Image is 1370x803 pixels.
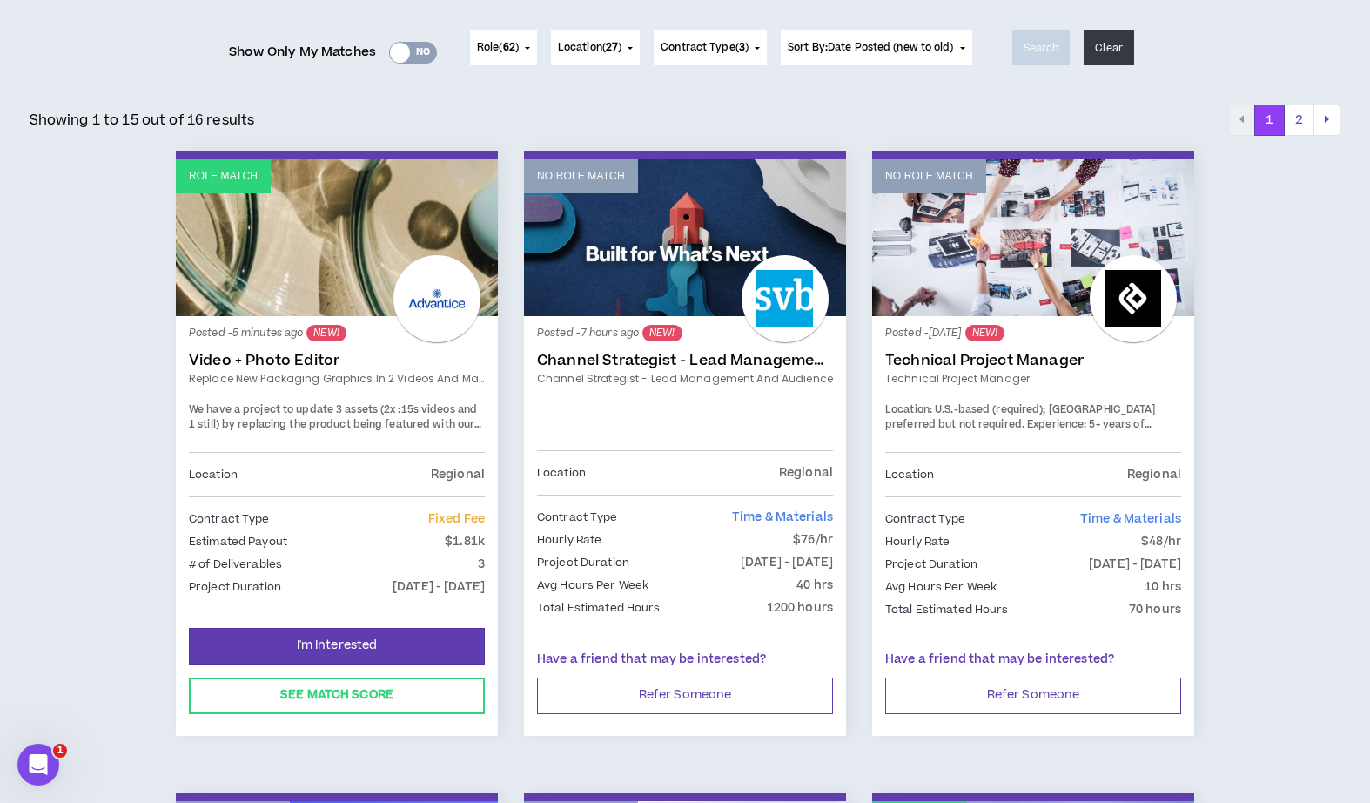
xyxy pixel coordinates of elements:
[885,325,1181,341] p: Posted - [DATE]
[306,325,346,341] sup: NEW!
[189,555,282,574] p: # of Deliverables
[1145,577,1181,597] p: 10 hrs
[885,509,966,529] p: Contract Type
[642,325,682,341] sup: NEW!
[1012,30,1071,65] button: Search
[431,465,485,484] p: Regional
[885,465,934,484] p: Location
[885,371,1181,387] a: Technical Project Manager
[189,678,485,714] button: See Match Score
[537,678,833,714] button: Refer Someone
[189,402,481,463] span: We have a project to update 3 assets (2x :15s videos and 1 still) by replacing the product being ...
[885,402,932,417] span: Location:
[470,30,537,65] button: Role(62)
[781,30,972,65] button: Sort By:Date Posted (new to old)
[606,40,618,55] span: 27
[654,30,767,65] button: Contract Type(3)
[1127,465,1181,484] p: Regional
[189,465,238,484] p: Location
[445,532,485,551] p: $1.81k
[796,576,833,595] p: 40 hrs
[537,508,618,527] p: Contract Type
[537,463,586,482] p: Location
[1080,510,1181,528] span: Time & Materials
[741,553,833,572] p: [DATE] - [DATE]
[478,555,485,574] p: 3
[537,168,625,185] p: No Role Match
[885,168,973,185] p: No Role Match
[551,30,640,65] button: Location(27)
[189,532,287,551] p: Estimated Payout
[965,325,1004,341] sup: NEW!
[558,40,621,56] span: Location ( )
[739,40,745,55] span: 3
[53,744,67,758] span: 1
[428,510,485,528] span: Fixed Fee
[524,159,846,316] a: No Role Match
[779,463,833,482] p: Regional
[393,577,485,597] p: [DATE] - [DATE]
[1228,105,1340,136] nav: pagination
[885,678,1181,714] button: Refer Someone
[297,638,378,654] span: I'm Interested
[189,509,270,529] p: Contract Type
[189,577,281,597] p: Project Duration
[872,159,1194,316] a: No Role Match
[537,553,629,572] p: Project Duration
[885,532,950,551] p: Hourly Rate
[189,371,485,387] a: Replace new packaging graphics in 2 videos and make them look real:)
[885,651,1181,669] p: Have a friend that may be interested?
[1141,532,1181,551] p: $48/hr
[189,628,485,665] button: I'm Interested
[17,744,59,786] iframe: Intercom live chat
[1027,417,1086,432] span: Experience:
[537,576,648,595] p: Avg Hours Per Week
[793,530,833,550] p: $76/hr
[885,352,1181,369] a: Technical Project Manager
[537,325,833,341] p: Posted - 7 hours ago
[1284,105,1314,136] button: 2
[885,600,1009,619] p: Total Estimated Hours
[788,40,954,55] span: Sort By: Date Posted (new to old)
[885,555,977,574] p: Project Duration
[1129,600,1181,619] p: 70 hours
[537,352,833,369] a: Channel Strategist - Lead Management and Audience
[189,352,485,369] a: Video + Photo Editor
[537,371,833,387] a: Channel Strategist - Lead Management and Audience
[537,598,661,617] p: Total Estimated Hours
[732,509,833,526] span: Time & Materials
[189,325,485,341] p: Posted - 5 minutes ago
[885,577,997,597] p: Avg Hours Per Week
[885,402,1156,433] span: U.S.-based (required); [GEOGRAPHIC_DATA] preferred but not required.
[229,39,376,65] span: Show Only My Matches
[537,651,833,669] p: Have a friend that may be interested?
[30,110,255,131] p: Showing 1 to 15 out of 16 results
[1084,30,1134,65] button: Clear
[1089,555,1181,574] p: [DATE] - [DATE]
[189,168,258,185] p: Role Match
[767,598,833,617] p: 1200 hours
[176,159,498,316] a: Role Match
[537,530,601,550] p: Hourly Rate
[1254,105,1285,136] button: 1
[661,40,749,56] span: Contract Type ( )
[477,40,519,56] span: Role ( )
[503,40,515,55] span: 62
